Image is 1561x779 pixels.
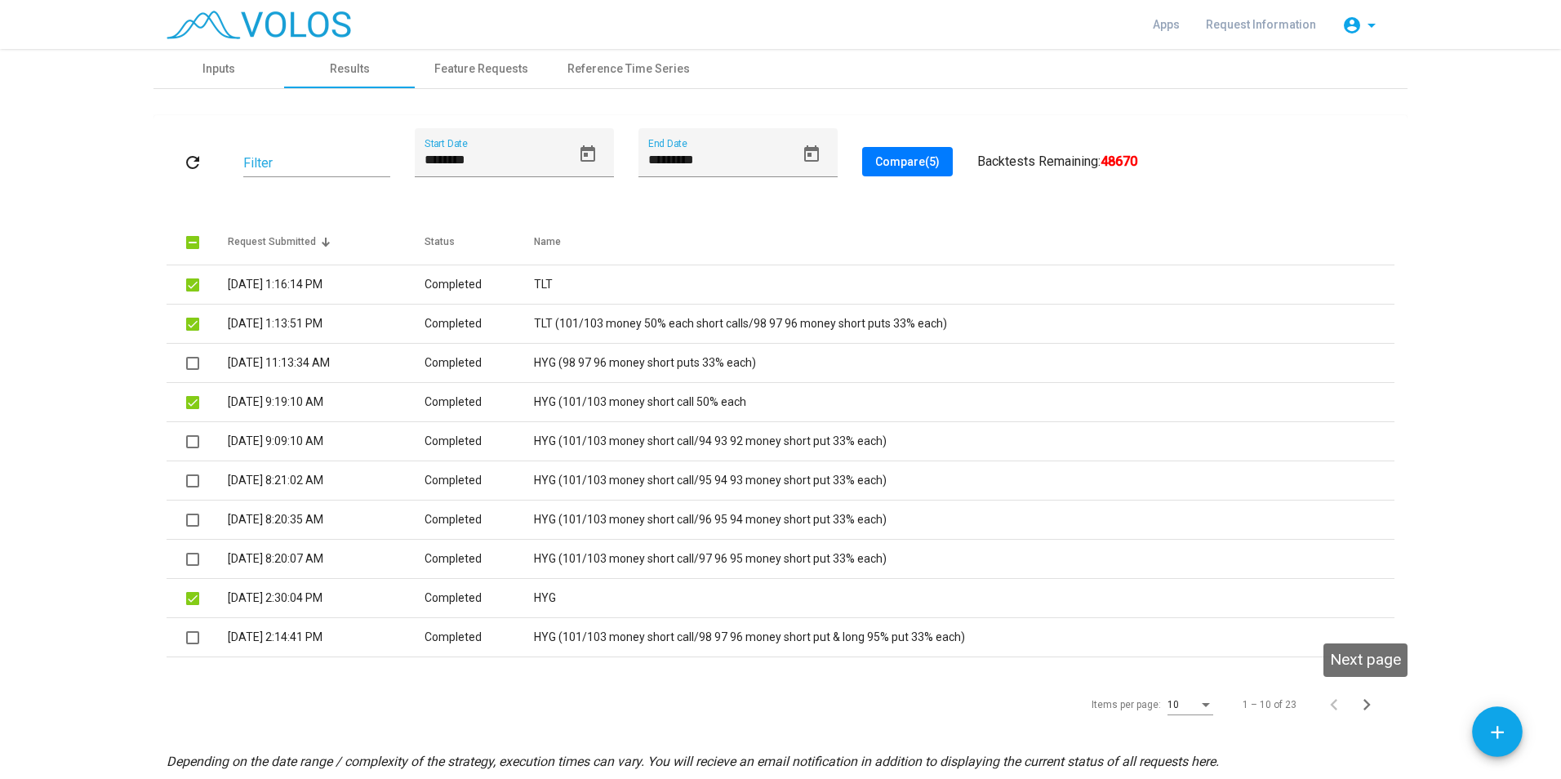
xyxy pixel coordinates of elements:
td: [DATE] 2:30:04 PM [228,579,425,618]
button: Compare(5) [862,147,953,176]
td: [DATE] 11:13:34 AM [228,344,425,383]
div: Feature Requests [434,60,528,78]
td: HYG (101/103 money short call 50% each [534,383,1394,422]
mat-select: Items per page: [1167,700,1213,711]
td: Completed [425,501,534,540]
div: Name [534,234,561,249]
td: Completed [425,422,534,461]
mat-icon: add [1487,722,1508,743]
td: TLT [534,265,1394,305]
mat-icon: refresh [183,153,202,172]
td: TLT (101/103 money 50% each short calls/98 97 96 money short puts 33% each) [534,305,1394,344]
div: 1 – 10 of 23 [1243,697,1296,712]
button: Previous page [1323,688,1355,721]
mat-icon: arrow_drop_down [1362,16,1381,35]
span: Compare (5) [875,155,940,168]
div: Status [425,234,534,249]
i: Depending on the date range / complexity of the strategy, execution times can vary. You will reci... [167,754,1219,769]
button: Next page [1355,688,1388,721]
td: [DATE] 1:13:51 PM [228,305,425,344]
div: Items per page: [1092,697,1161,712]
div: Request Submitted [228,234,425,249]
td: Completed [425,618,534,657]
td: [DATE] 9:19:10 AM [228,383,425,422]
span: 10 [1167,699,1179,710]
td: HYG (98 97 96 money short puts 33% each) [534,344,1394,383]
div: Request Submitted [228,234,316,249]
td: HYG (101/103 money short call/98 97 96 money short put & long 95% put 33% each) [534,618,1394,657]
td: Completed [425,579,534,618]
div: Name [534,234,1375,249]
mat-icon: account_circle [1342,16,1362,35]
td: [DATE] 8:20:35 AM [228,501,425,540]
b: 48670 [1101,154,1137,169]
a: Request Information [1193,10,1329,39]
button: Open calendar [571,138,604,171]
td: [DATE] 8:21:02 AM [228,461,425,501]
td: Completed [425,265,534,305]
a: Apps [1140,10,1193,39]
td: HYG (101/103 money short call/97 96 95 money short put 33% each) [534,540,1394,579]
td: [DATE] 2:14:41 PM [228,618,425,657]
td: [DATE] 8:20:07 AM [228,540,425,579]
div: Backtests Remaining: [977,152,1137,171]
td: Completed [425,344,534,383]
span: Request Information [1206,18,1316,31]
td: HYG (101/103 money short call/95 94 93 money short put 33% each) [534,461,1394,501]
td: Completed [425,383,534,422]
td: [DATE] 9:09:10 AM [228,422,425,461]
td: HYG (101/103 money short call/96 95 94 money short put 33% each) [534,501,1394,540]
div: Inputs [202,60,235,78]
td: [DATE] 1:16:14 PM [228,265,425,305]
td: Completed [425,461,534,501]
div: Reference Time Series [567,60,690,78]
td: HYG (101/103 money short call/94 93 92 money short put 33% each) [534,422,1394,461]
span: Apps [1153,18,1180,31]
div: Results [330,60,370,78]
div: Status [425,234,455,249]
button: Open calendar [795,138,828,171]
td: Completed [425,540,534,579]
td: HYG [534,579,1394,618]
button: Add icon [1472,706,1523,757]
td: Completed [425,305,534,344]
